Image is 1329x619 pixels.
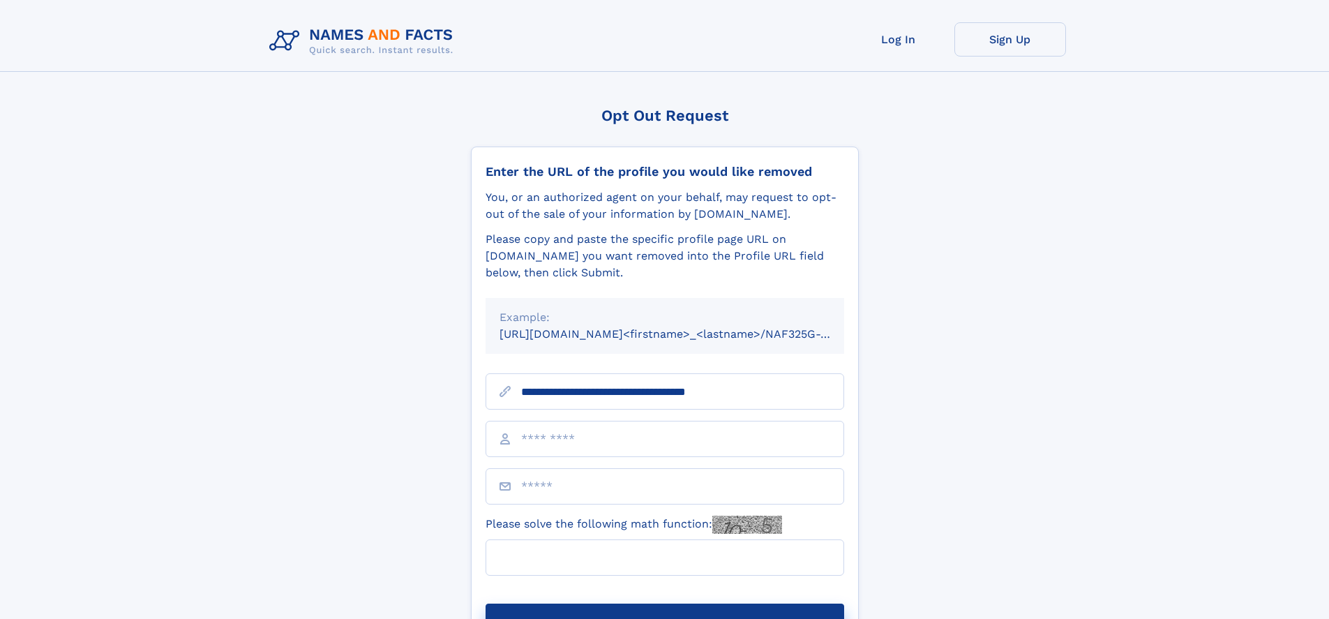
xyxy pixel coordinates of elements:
div: Opt Out Request [471,107,859,124]
label: Please solve the following math function: [486,516,782,534]
img: Logo Names and Facts [264,22,465,60]
div: Please copy and paste the specific profile page URL on [DOMAIN_NAME] you want removed into the Pr... [486,231,844,281]
small: [URL][DOMAIN_NAME]<firstname>_<lastname>/NAF325G-xxxxxxxx [500,327,871,341]
div: You, or an authorized agent on your behalf, may request to opt-out of the sale of your informatio... [486,189,844,223]
a: Log In [843,22,954,57]
a: Sign Up [954,22,1066,57]
div: Enter the URL of the profile you would like removed [486,164,844,179]
div: Example: [500,309,830,326]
